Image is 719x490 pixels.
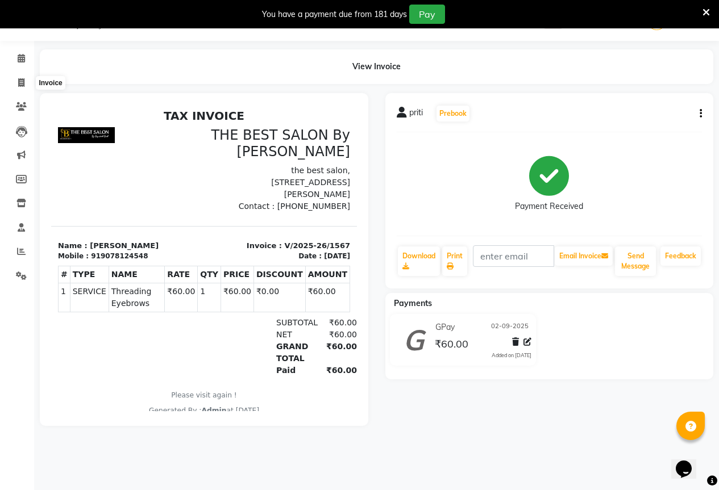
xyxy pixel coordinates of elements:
th: AMOUNT [254,162,298,179]
span: 02-09-2025 [491,321,529,333]
p: the best salon, [STREET_ADDRESS][PERSON_NAME] [160,60,299,96]
div: ₹60.00 [262,224,306,236]
th: NAME [57,162,114,179]
td: ₹0.00 [202,179,254,208]
div: NET [218,224,262,236]
div: ₹60.00 [262,260,306,272]
span: ₹60.00 [435,337,468,353]
td: SERVICE [19,179,57,208]
th: PRICE [169,162,202,179]
span: priti [409,107,423,123]
input: enter email [473,245,555,267]
span: GPay [435,321,455,333]
div: Generated By : at [DATE] [7,301,299,311]
div: Date : [247,146,271,157]
span: Threading Eyebrows [60,181,111,205]
h3: THE BEST SALON By [PERSON_NAME] [160,23,299,56]
td: 1 [147,179,170,208]
div: Invoice [36,76,65,90]
h2: TAX INVOICE [7,5,299,18]
p: Contact : [PHONE_NUMBER] [160,96,299,108]
div: 919078124548 [40,146,97,157]
button: Pay [409,5,445,24]
iframe: chat widget [671,445,708,479]
a: Print [442,246,467,276]
th: DISCOUNT [202,162,254,179]
p: Invoice : V/2025-26/1567 [160,136,299,147]
p: Name : [PERSON_NAME] [7,136,146,147]
button: Email Invoice [555,246,613,266]
div: You have a payment due from 181 days [262,9,407,20]
td: ₹60.00 [169,179,202,208]
td: ₹60.00 [114,179,147,208]
button: Send Message [615,246,656,276]
div: Payment Received [515,200,583,212]
div: Mobile : [7,146,38,157]
div: Paid [218,260,262,272]
th: QTY [147,162,170,179]
span: Admin [150,302,175,310]
th: RATE [114,162,147,179]
p: Please visit again ! [7,286,299,296]
div: [DATE] [273,146,299,157]
a: Download [398,246,440,276]
td: ₹60.00 [254,179,298,208]
div: ₹60.00 [262,212,306,224]
th: TYPE [19,162,57,179]
div: Added on [DATE] [492,351,531,359]
button: Prebook [437,106,469,122]
td: 1 [7,179,19,208]
div: View Invoice [40,49,713,84]
a: Feedback [660,246,701,266]
th: # [7,162,19,179]
div: SUBTOTAL [218,212,262,224]
span: Payments [394,298,432,308]
div: ₹60.00 [262,236,306,260]
div: GRAND TOTAL [218,236,262,260]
